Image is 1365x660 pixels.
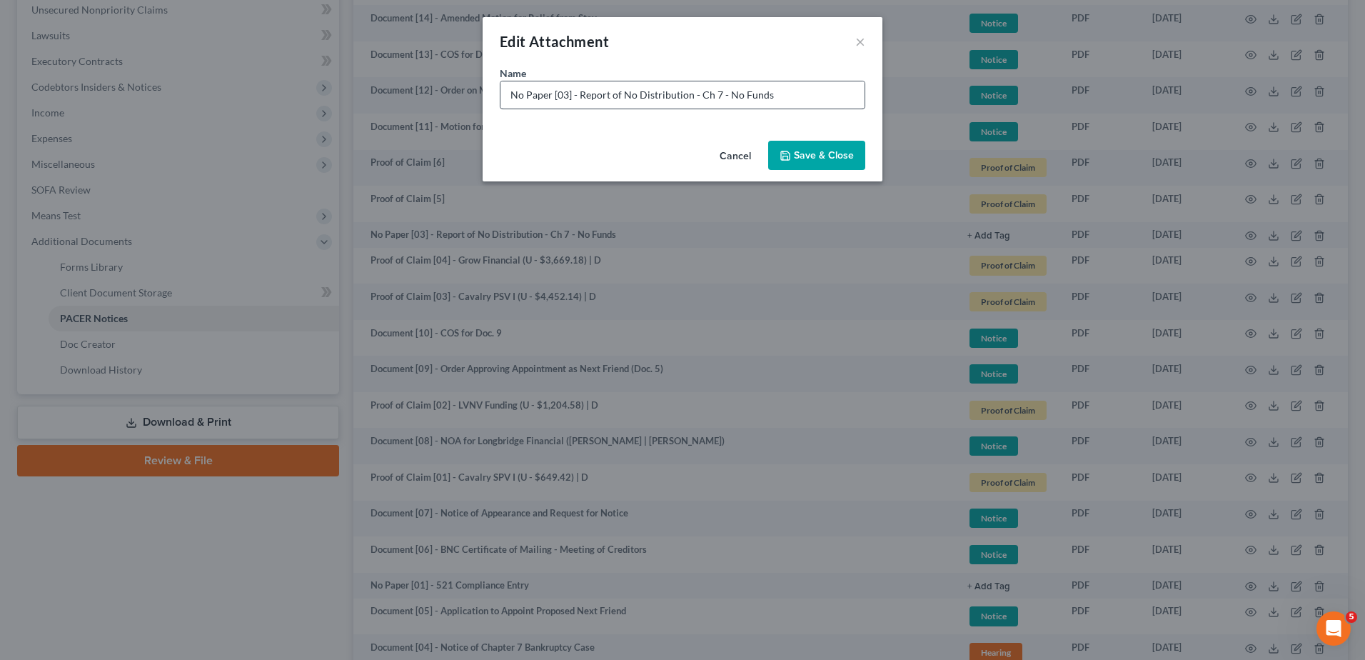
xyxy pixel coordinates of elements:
[500,67,526,79] span: Name
[708,142,762,171] button: Cancel
[500,81,865,109] input: Enter name...
[500,33,526,50] span: Edit
[529,33,609,50] span: Attachment
[1316,611,1351,646] iframe: Intercom live chat
[1346,611,1357,623] span: 5
[768,141,865,171] button: Save & Close
[794,149,854,161] span: Save & Close
[855,33,865,50] button: ×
